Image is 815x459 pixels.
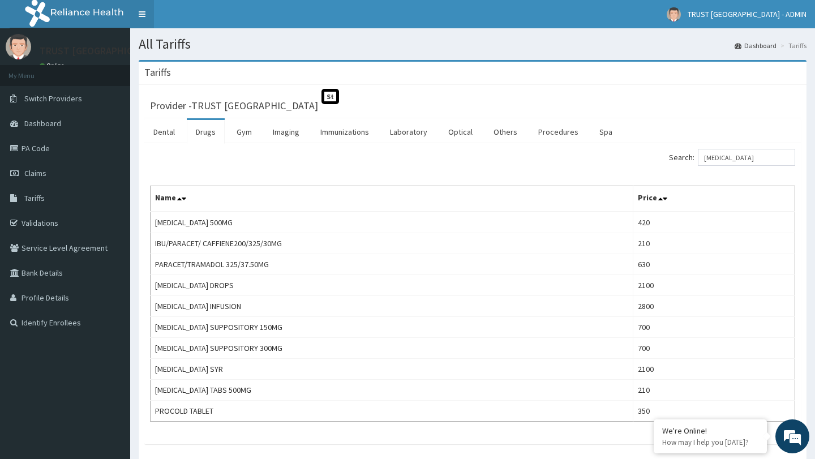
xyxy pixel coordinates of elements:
input: Search: [698,149,795,166]
td: IBU/PARACET/ CAFFIENE200/325/30MG [151,233,633,254]
img: d_794563401_company_1708531726252_794563401 [21,57,46,85]
a: Drugs [187,120,225,144]
a: Dashboard [735,41,777,50]
td: 700 [633,338,795,359]
td: [MEDICAL_DATA] TABS 500MG [151,380,633,401]
td: 350 [633,401,795,422]
td: [MEDICAL_DATA] SYR [151,359,633,380]
td: PARACET/TRAMADOL 325/37.50MG [151,254,633,275]
div: Minimize live chat window [186,6,213,33]
td: 2100 [633,359,795,380]
td: 630 [633,254,795,275]
span: Tariffs [24,193,45,203]
p: How may I help you today? [662,437,758,447]
a: Laboratory [381,120,436,144]
span: TRUST [GEOGRAPHIC_DATA] - ADMIN [688,9,807,19]
span: St [321,89,339,104]
td: [MEDICAL_DATA] 500MG [151,212,633,233]
a: Imaging [264,120,308,144]
a: Immunizations [311,120,378,144]
td: 700 [633,317,795,338]
div: Chat with us now [59,63,190,78]
span: Switch Providers [24,93,82,104]
a: Online [40,62,67,70]
li: Tariffs [778,41,807,50]
td: 210 [633,233,795,254]
a: Others [484,120,526,144]
div: We're Online! [662,426,758,436]
p: TRUST [GEOGRAPHIC_DATA] - ADMIN [40,46,201,56]
a: Spa [590,120,621,144]
td: 420 [633,212,795,233]
textarea: Type your message and hit 'Enter' [6,309,216,349]
a: Procedures [529,120,587,144]
td: [MEDICAL_DATA] DROPS [151,275,633,296]
span: Dashboard [24,118,61,128]
th: Price [633,186,795,212]
h3: Provider - TRUST [GEOGRAPHIC_DATA] [150,101,318,111]
th: Name [151,186,633,212]
span: Claims [24,168,46,178]
td: [MEDICAL_DATA] INFUSION [151,296,633,317]
td: [MEDICAL_DATA] SUPPOSITORY 150MG [151,317,633,338]
td: 2100 [633,275,795,296]
td: PROCOLD TABLET [151,401,633,422]
h3: Tariffs [144,67,171,78]
td: 210 [633,380,795,401]
td: 2800 [633,296,795,317]
span: We're online! [66,143,156,257]
label: Search: [669,149,795,166]
a: Dental [144,120,184,144]
h1: All Tariffs [139,37,807,52]
a: Optical [439,120,482,144]
img: User Image [6,34,31,59]
a: Gym [228,120,261,144]
td: [MEDICAL_DATA] SUPPOSITORY 300MG [151,338,633,359]
img: User Image [667,7,681,22]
